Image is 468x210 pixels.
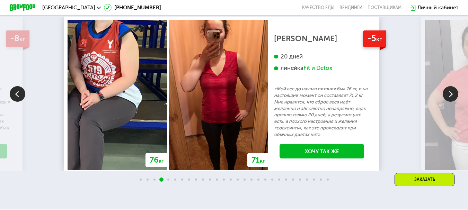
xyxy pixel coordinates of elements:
img: Slide right [443,86,458,102]
a: Вендинги [339,5,362,10]
div: 76 [145,153,168,167]
span: кг [19,35,25,43]
a: [PHONE_NUMBER] [104,4,161,12]
div: Личный кабинет [417,4,458,12]
a: Качество еды [302,5,334,10]
div: 71 [247,153,269,167]
a: Хочу так же [280,144,364,158]
span: кг [376,35,382,43]
div: линейка [274,64,370,72]
div: -5 [363,30,386,47]
p: «Мой вес до начала питания был 76 кг, и на настоящий момент он составляет 71,2 кг. Мне нравится, ... [274,86,370,138]
div: поставщикам [368,5,401,10]
span: кг [260,158,265,164]
div: Fit и Detox [303,64,332,72]
img: Slide left [10,86,25,102]
div: -8 [6,30,29,47]
span: [GEOGRAPHIC_DATA] [42,5,95,10]
span: кг [159,158,164,164]
div: 20 дней [274,53,370,61]
div: Заказать [395,173,454,186]
div: [PERSON_NAME] [274,36,370,42]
